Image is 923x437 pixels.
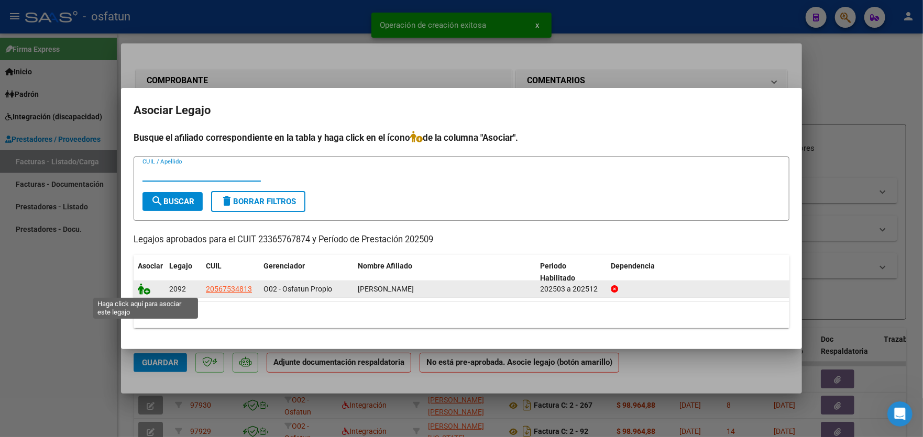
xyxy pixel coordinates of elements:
span: O02 - Osfatun Propio [263,285,332,293]
mat-icon: search [151,195,163,207]
span: 20567534813 [206,285,252,293]
span: Borrar Filtros [221,197,296,206]
iframe: Intercom live chat [887,401,913,427]
mat-icon: delete [221,195,233,207]
datatable-header-cell: CUIL [202,255,259,289]
datatable-header-cell: Nombre Afiliado [354,255,536,289]
button: Buscar [142,192,203,211]
span: Asociar [138,262,163,270]
h2: Asociar Legajo [134,100,789,120]
datatable-header-cell: Dependencia [607,255,790,289]
div: 1 registros [134,302,789,328]
span: Nombre Afiliado [358,262,412,270]
span: FERNANDEZ LEANDRO ANTONIO [358,285,414,293]
span: Dependencia [611,262,655,270]
p: Legajos aprobados para el CUIT 23365767874 y Período de Prestación 202509 [134,233,789,246]
datatable-header-cell: Gerenciador [259,255,354,289]
datatable-header-cell: Legajo [165,255,202,289]
span: 2092 [169,285,186,293]
h4: Busque el afiliado correspondiente en la tabla y haga click en el ícono de la columna "Asociar". [134,131,789,144]
span: Buscar [151,197,194,206]
span: Gerenciador [263,262,305,270]
span: Legajo [169,262,192,270]
div: 202503 a 202512 [541,283,603,295]
button: Borrar Filtros [211,191,305,212]
span: CUIL [206,262,222,270]
datatable-header-cell: Periodo Habilitado [536,255,607,289]
span: Periodo Habilitado [541,262,576,282]
datatable-header-cell: Asociar [134,255,165,289]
